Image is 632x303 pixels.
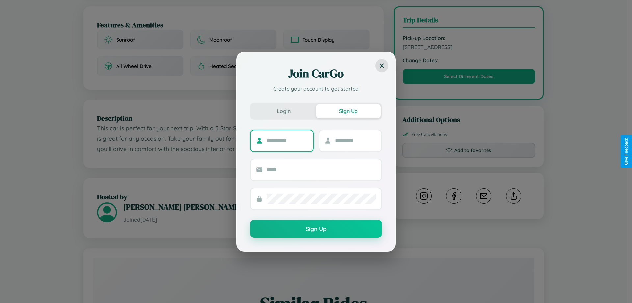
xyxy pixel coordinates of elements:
h2: Join CarGo [250,66,382,81]
button: Sign Up [250,220,382,238]
button: Login [251,104,316,118]
p: Create your account to get started [250,85,382,93]
button: Sign Up [316,104,381,118]
div: Give Feedback [624,138,629,165]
